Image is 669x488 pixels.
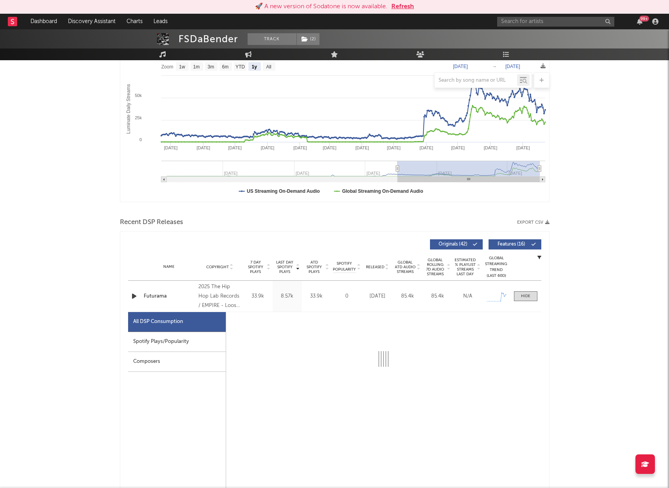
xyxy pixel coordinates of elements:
text: [DATE] [355,145,369,150]
text: All [266,64,271,70]
text: [DATE] [505,64,520,69]
div: 2025 The Hip Hop Lab Records / EMPIRE - Loose Singles [198,282,241,310]
span: Spotify Popularity [333,261,356,273]
div: 33.9k [304,292,329,300]
div: 33.9k [245,292,271,300]
div: 8.57k [275,292,300,300]
text: 3m [207,64,214,70]
text: Zoom [161,64,173,70]
text: [DATE] [293,145,307,150]
div: Global Streaming Trend (Last 60D) [485,255,508,279]
a: Futurama [144,292,195,300]
a: Discovery Assistant [62,14,121,29]
text: Global Streaming On-Demand Audio [342,188,423,194]
text: [DATE] [196,145,210,150]
svg: Luminate Daily Consumption [120,45,549,202]
button: Track [248,33,296,45]
div: N/A [455,292,481,300]
a: Dashboard [25,14,62,29]
text: YTD [235,64,244,70]
div: Spotify Plays/Popularity [128,332,226,352]
text: [DATE] [260,145,274,150]
span: Global ATD Audio Streams [394,260,416,274]
text: [DATE] [451,145,465,150]
text: [DATE] [419,145,433,150]
text: [DATE] [228,145,242,150]
input: Search for artists [497,17,614,27]
div: [DATE] [364,292,391,300]
text: [DATE] [483,145,497,150]
text: 6m [222,64,228,70]
span: Features ( 16 ) [494,242,530,247]
button: (2) [297,33,319,45]
span: Released [366,265,384,269]
text: [DATE] [387,145,400,150]
div: FSDaBender [178,33,238,45]
button: Features(16) [489,239,541,249]
text: 0 [139,137,141,142]
text: Luminate Daily Streams [125,84,131,134]
div: All DSP Consumption [128,312,226,332]
text: 25k [135,115,142,120]
text: [DATE] [453,64,468,69]
button: 99+ [637,18,642,25]
div: Composers [128,352,226,372]
text: [DATE] [516,145,530,150]
div: 85.4k [394,292,421,300]
span: Copyright [206,265,229,269]
span: Estimated % Playlist Streams Last Day [455,258,476,276]
div: All DSP Consumption [133,317,183,327]
text: 50k [135,93,142,98]
text: [DATE] [164,145,177,150]
div: 🚀 A new version of Sodatone is now available. [255,2,387,11]
text: [DATE] [323,145,336,150]
span: Last Day Spotify Plays [275,260,295,274]
button: Export CSV [517,220,549,225]
a: Charts [121,14,148,29]
div: 99 + [639,16,649,22]
div: 0 [333,292,360,300]
span: Global Rolling 7D Audio Streams [425,258,446,276]
span: ( 2 ) [296,33,320,45]
div: Name [144,264,195,270]
span: Originals ( 42 ) [435,242,471,247]
button: Originals(42) [430,239,483,249]
input: Search by song name or URL [435,77,517,84]
text: → [492,64,497,69]
text: 1m [193,64,200,70]
text: 1w [179,64,185,70]
span: 7 Day Spotify Plays [245,260,266,274]
button: Refresh [391,2,414,11]
text: US Streaming On-Demand Audio [247,188,320,194]
span: ATD Spotify Plays [304,260,325,274]
span: Recent DSP Releases [120,218,183,227]
text: 1y [252,64,257,70]
a: Leads [148,14,173,29]
div: 85.4k [425,292,451,300]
